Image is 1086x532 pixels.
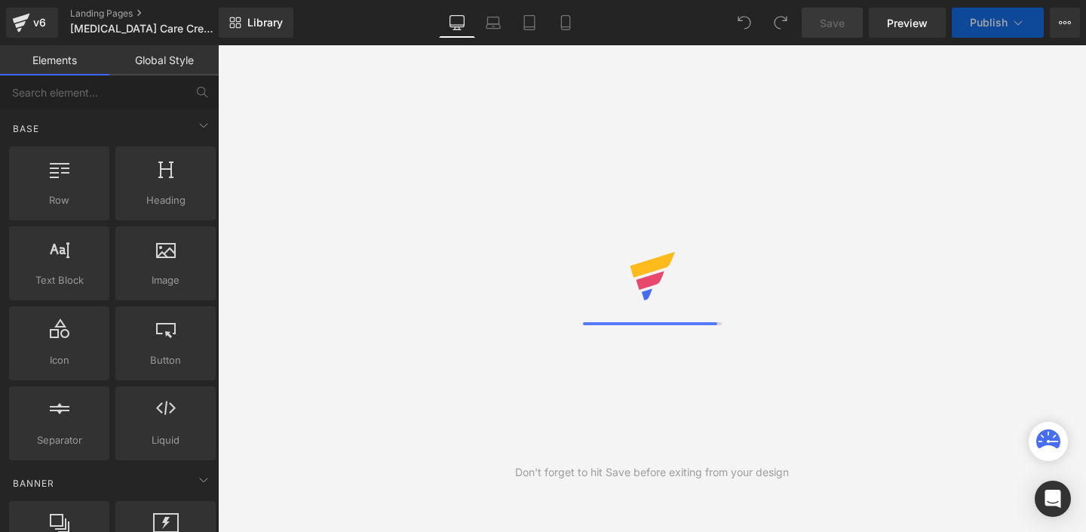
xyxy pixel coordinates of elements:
[11,121,41,136] span: Base
[219,8,293,38] a: New Library
[439,8,475,38] a: Desktop
[511,8,548,38] a: Tablet
[1050,8,1080,38] button: More
[120,432,211,448] span: Liquid
[120,272,211,288] span: Image
[70,8,244,20] a: Landing Pages
[14,432,105,448] span: Separator
[11,476,56,490] span: Banner
[120,192,211,208] span: Heading
[14,192,105,208] span: Row
[70,23,215,35] span: [MEDICAL_DATA] Care Cream - Natural [MEDICAL_DATA] Remedy
[952,8,1044,38] button: Publish
[14,352,105,368] span: Icon
[869,8,946,38] a: Preview
[14,272,105,288] span: Text Block
[765,8,796,38] button: Redo
[120,352,211,368] span: Button
[247,16,283,29] span: Library
[820,15,845,31] span: Save
[475,8,511,38] a: Laptop
[515,464,789,481] div: Don't forget to hit Save before exiting from your design
[970,17,1008,29] span: Publish
[887,15,928,31] span: Preview
[729,8,759,38] button: Undo
[109,45,219,75] a: Global Style
[548,8,584,38] a: Mobile
[30,13,49,32] div: v6
[6,8,58,38] a: v6
[1035,481,1071,517] div: Open Intercom Messenger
